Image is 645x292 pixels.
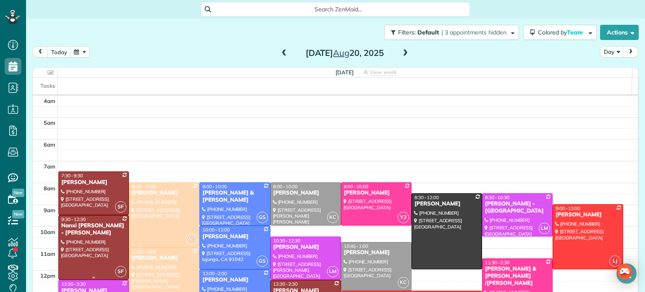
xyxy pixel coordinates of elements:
[609,255,621,267] span: LJ
[115,201,126,213] span: SF
[398,29,416,36] span: Filters:
[257,212,268,223] span: GS
[343,249,409,256] div: [PERSON_NAME]
[538,29,586,36] span: Colored by
[40,229,55,235] span: 10am
[44,185,55,192] span: 8am
[556,205,580,211] span: 9:00 - 12:00
[485,266,550,287] div: [PERSON_NAME] & [PERSON_NAME] /[PERSON_NAME]
[441,29,506,36] span: | 3 appointments hidden
[202,276,267,284] div: [PERSON_NAME]
[327,212,338,223] span: KC
[273,244,338,251] div: [PERSON_NAME]
[132,184,156,189] span: 8:00 - 11:00
[273,184,298,189] span: 8:00 - 10:00
[414,195,439,200] span: 8:30 - 12:00
[257,255,268,267] span: GS
[343,189,409,197] div: [PERSON_NAME]
[398,277,409,288] span: KC
[485,200,550,215] div: [PERSON_NAME] - [GEOGRAPHIC_DATA]
[44,119,55,126] span: 5am
[384,25,519,40] button: Filters: Default | 3 appointments hidden
[202,184,227,189] span: 8:00 - 10:00
[555,211,621,218] div: [PERSON_NAME]
[44,163,55,170] span: 7am
[131,255,197,262] div: [PERSON_NAME]
[523,25,597,40] button: Colored byTeam
[273,238,301,244] span: 10:30 - 12:30
[539,223,550,234] span: LM
[202,233,267,240] div: [PERSON_NAME]
[344,243,368,249] span: 10:45 - 1:00
[44,97,55,104] span: 4am
[61,216,86,222] span: 9:30 - 12:30
[414,200,480,208] div: [PERSON_NAME]
[131,189,197,197] div: [PERSON_NAME]
[202,189,267,204] div: [PERSON_NAME] & [PERSON_NAME]
[292,48,397,58] h2: [DATE] 20, 2025
[40,250,55,257] span: 11am
[61,222,126,237] div: Nanxi [PERSON_NAME] - [PERSON_NAME]
[202,227,230,233] span: 10:00 - 12:00
[600,46,624,58] button: Day
[485,195,509,200] span: 8:30 - 10:30
[417,29,440,36] span: Default
[600,25,639,40] button: Actions
[567,29,584,36] span: Team
[32,46,48,58] button: prev
[370,69,396,76] span: View week
[61,173,83,179] span: 7:30 - 9:30
[44,207,55,213] span: 9am
[202,271,227,276] span: 12:00 - 2:00
[344,184,368,189] span: 8:00 - 10:00
[623,46,639,58] button: next
[12,189,24,197] span: New
[115,266,126,277] span: SF
[186,234,197,245] span: WB
[333,47,349,58] span: Aug
[398,212,409,223] span: Y3
[61,179,126,186] div: [PERSON_NAME]
[336,69,354,76] span: [DATE]
[61,281,86,287] span: 12:30 - 3:30
[132,249,156,255] span: 11:00 - 3:00
[40,272,55,279] span: 12pm
[616,263,637,284] div: Open Intercom Messenger
[380,25,519,40] a: Filters: Default | 3 appointments hidden
[273,281,298,287] span: 12:30 - 2:30
[485,260,509,266] span: 11:30 - 2:30
[40,82,55,89] span: Tasks
[47,46,71,58] button: today
[12,210,24,218] span: New
[44,141,55,148] span: 6am
[273,189,338,197] div: [PERSON_NAME]
[327,266,338,277] span: LM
